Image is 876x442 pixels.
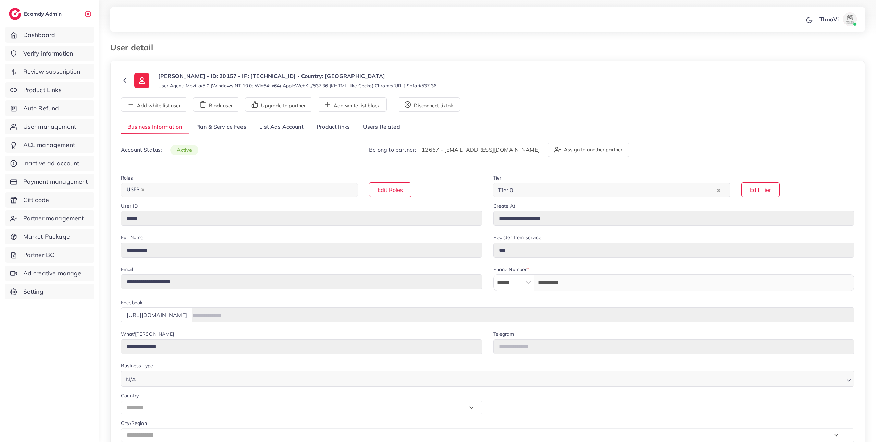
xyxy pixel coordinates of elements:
[717,186,720,194] button: Clear Selected
[497,185,515,195] span: Tier 0
[5,137,94,153] a: ACL management
[193,97,239,112] button: Block user
[253,120,310,135] a: List Ads Account
[356,120,406,135] a: Users Related
[121,331,174,337] label: What'[PERSON_NAME]
[23,196,49,205] span: Gift code
[158,82,436,89] small: User Agent: Mozilla/5.0 (Windows NT 10.0; Win64; x64) AppleWebKit/537.36 (KHTML, like Gecko) Chro...
[189,120,253,135] a: Plan & Service Fees
[23,287,44,296] span: Setting
[245,97,312,112] button: Upgrade to partner
[23,49,73,58] span: Verify information
[158,72,436,80] p: [PERSON_NAME] - ID: 20157 - IP: [TECHNICAL_ID] - Country: [GEOGRAPHIC_DATA]
[23,140,75,149] span: ACL management
[121,371,854,387] div: Search for option
[121,174,133,181] label: Roles
[5,82,94,98] a: Product Links
[5,100,94,116] a: Auto Refund
[318,97,387,112] button: Add white list block
[843,12,857,26] img: avatar
[23,86,62,95] span: Product Links
[23,232,70,241] span: Market Package
[398,97,460,112] button: Disconnect tiktok
[5,266,94,281] a: Ad creative management
[5,46,94,61] a: Verify information
[23,159,79,168] span: Inactive ad account
[310,120,356,135] a: Product links
[23,269,89,278] span: Ad creative management
[125,375,137,384] span: N/A
[23,67,81,76] span: Review subscription
[5,174,94,189] a: Payment management
[493,174,501,181] label: Tier
[141,188,145,192] button: Deselect USER
[9,8,63,20] a: logoEcomdy Admin
[741,182,780,197] button: Edit Tier
[121,299,143,306] label: Facebook
[493,202,515,209] label: Create At
[493,266,529,273] label: Phone Number
[5,229,94,245] a: Market Package
[5,210,94,226] a: Partner management
[23,122,76,131] span: User management
[121,307,193,322] div: [URL][DOMAIN_NAME]
[121,362,153,369] label: Business Type
[110,42,159,52] h3: User detail
[23,250,54,259] span: Partner BC
[23,30,55,39] span: Dashboard
[121,183,358,197] div: Search for option
[23,104,59,113] span: Auto Refund
[819,15,839,23] p: ThaoVi
[5,284,94,299] a: Setting
[5,64,94,79] a: Review subscription
[23,177,88,186] span: Payment management
[493,183,730,197] div: Search for option
[121,234,143,241] label: Full Name
[121,146,198,154] p: Account Status:
[816,12,860,26] a: ThaoViavatar
[121,266,133,273] label: Email
[5,192,94,208] a: Gift code
[5,156,94,171] a: Inactive ad account
[422,146,540,153] a: 12667 - [EMAIL_ADDRESS][DOMAIN_NAME]
[369,182,411,197] button: Edit Roles
[23,214,84,223] span: Partner management
[9,8,21,20] img: logo
[121,120,189,135] a: Business Information
[121,420,147,427] label: City/Region
[493,234,541,241] label: Register from service
[121,97,187,112] button: Add white list user
[124,185,148,195] span: USER
[5,27,94,43] a: Dashboard
[5,119,94,135] a: User management
[493,331,514,337] label: Telegram
[170,145,198,155] span: active
[369,146,540,154] p: Belong to partner:
[515,185,715,195] input: Search for option
[24,11,63,17] h2: Ecomdy Admin
[148,185,349,195] input: Search for option
[5,247,94,263] a: Partner BC
[138,373,843,384] input: Search for option
[134,73,149,88] img: ic-user-info.36bf1079.svg
[548,143,629,157] button: Assign to another partner
[121,392,139,399] label: Country
[121,202,138,209] label: User ID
